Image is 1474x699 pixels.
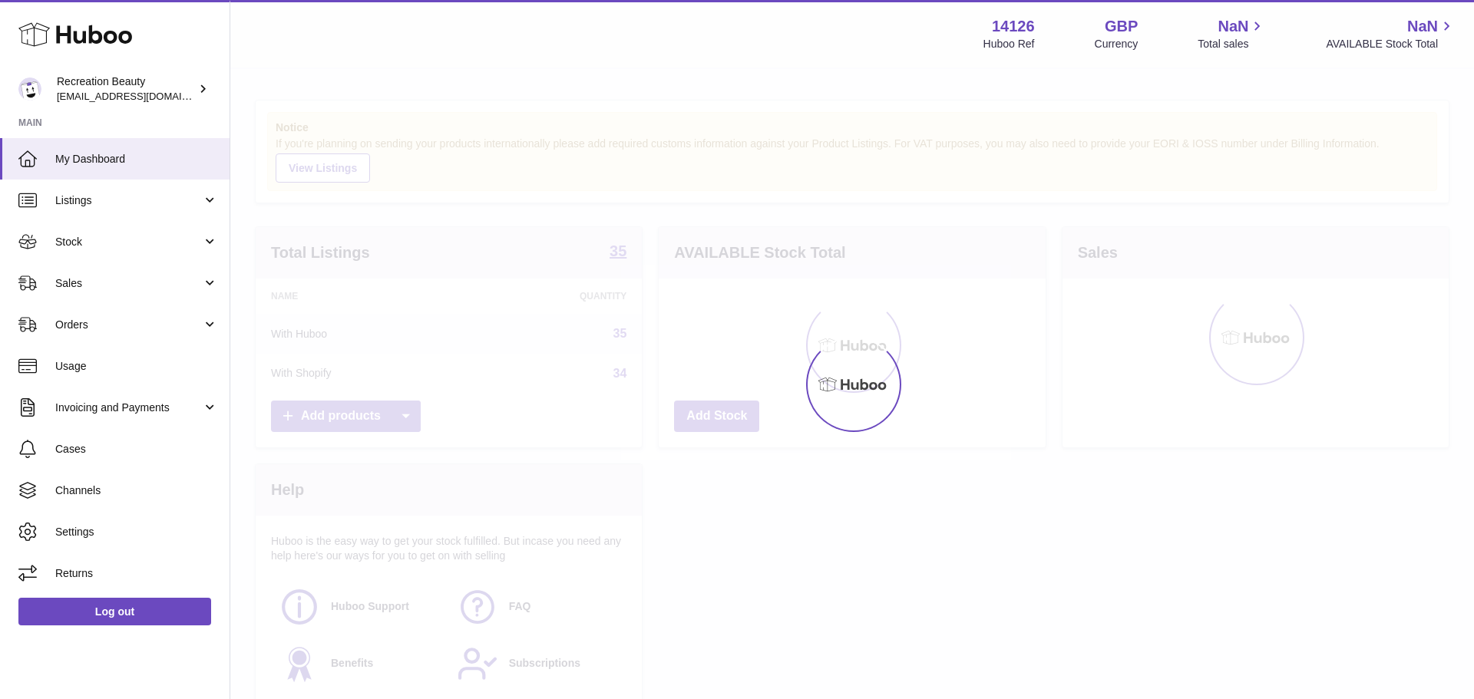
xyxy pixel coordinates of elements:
[1326,16,1456,51] a: NaN AVAILABLE Stock Total
[55,401,202,415] span: Invoicing and Payments
[18,598,211,625] a: Log out
[57,90,226,102] span: [EMAIL_ADDRESS][DOMAIN_NAME]
[1198,37,1266,51] span: Total sales
[55,359,218,374] span: Usage
[983,37,1035,51] div: Huboo Ref
[55,276,202,291] span: Sales
[1105,16,1138,37] strong: GBP
[18,77,41,101] img: internalAdmin-14126@internal.huboo.com
[55,235,202,249] span: Stock
[1095,37,1139,51] div: Currency
[55,152,218,167] span: My Dashboard
[1198,16,1266,51] a: NaN Total sales
[57,74,195,104] div: Recreation Beauty
[55,442,218,457] span: Cases
[55,566,218,581] span: Returns
[55,525,218,539] span: Settings
[55,318,202,332] span: Orders
[55,193,202,208] span: Listings
[55,483,218,498] span: Channels
[1218,16,1248,37] span: NaN
[1326,37,1456,51] span: AVAILABLE Stock Total
[992,16,1035,37] strong: 14126
[1407,16,1438,37] span: NaN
